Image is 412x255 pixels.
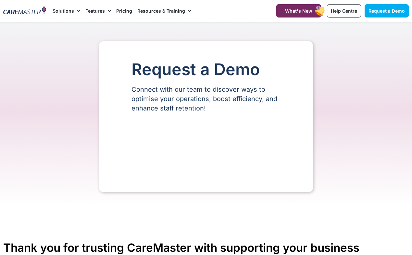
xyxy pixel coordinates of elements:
[331,8,357,14] span: Help Centre
[131,124,281,173] iframe: Form 0
[285,8,312,14] span: What's New
[131,61,281,78] h1: Request a Demo
[3,241,409,254] h2: Thank you for trusting CareMaster with supporting your business
[327,4,361,17] a: Help Centre
[3,6,46,16] img: CareMaster Logo
[368,8,405,14] span: Request a Demo
[365,4,409,17] a: Request a Demo
[131,85,281,113] p: Connect with our team to discover ways to optimise your operations, boost efficiency, and enhance...
[276,4,321,17] a: What's New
